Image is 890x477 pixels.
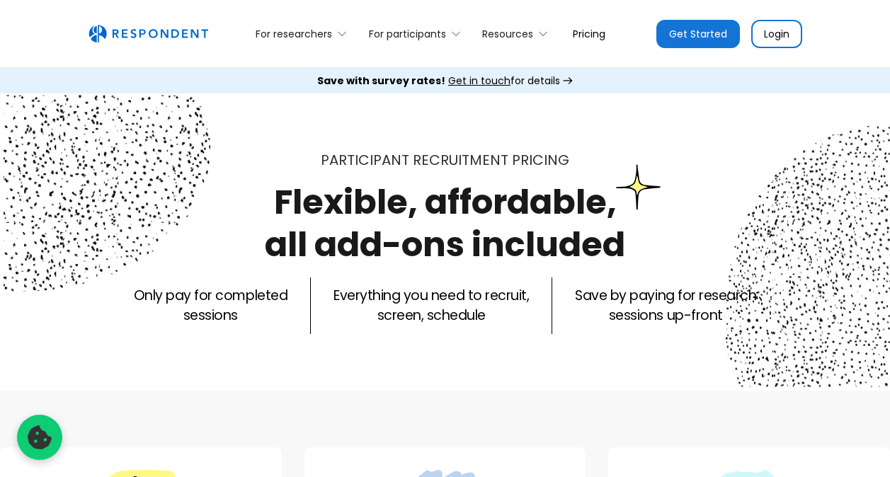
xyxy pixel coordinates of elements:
[89,25,208,43] img: Untitled UI logotext
[89,25,208,43] a: home
[512,150,569,170] span: PRICING
[575,286,756,326] p: Save by paying for research sessions up-front
[656,20,740,48] a: Get Started
[248,17,360,50] div: For researchers
[561,17,617,50] a: Pricing
[265,178,625,268] h1: Flexible, affordable, all add-ons included
[333,286,529,326] p: Everything you need to recruit, screen, schedule
[751,20,802,48] a: Login
[134,286,287,326] p: Only pay for completed sessions
[360,17,474,50] div: For participants
[321,150,508,170] span: Participant recruitment
[448,74,510,88] span: Get in touch
[317,74,560,88] div: for details
[256,27,332,41] div: For researchers
[482,27,533,41] div: Resources
[474,17,561,50] div: Resources
[369,27,446,41] div: For participants
[317,74,445,88] strong: Save with survey rates!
